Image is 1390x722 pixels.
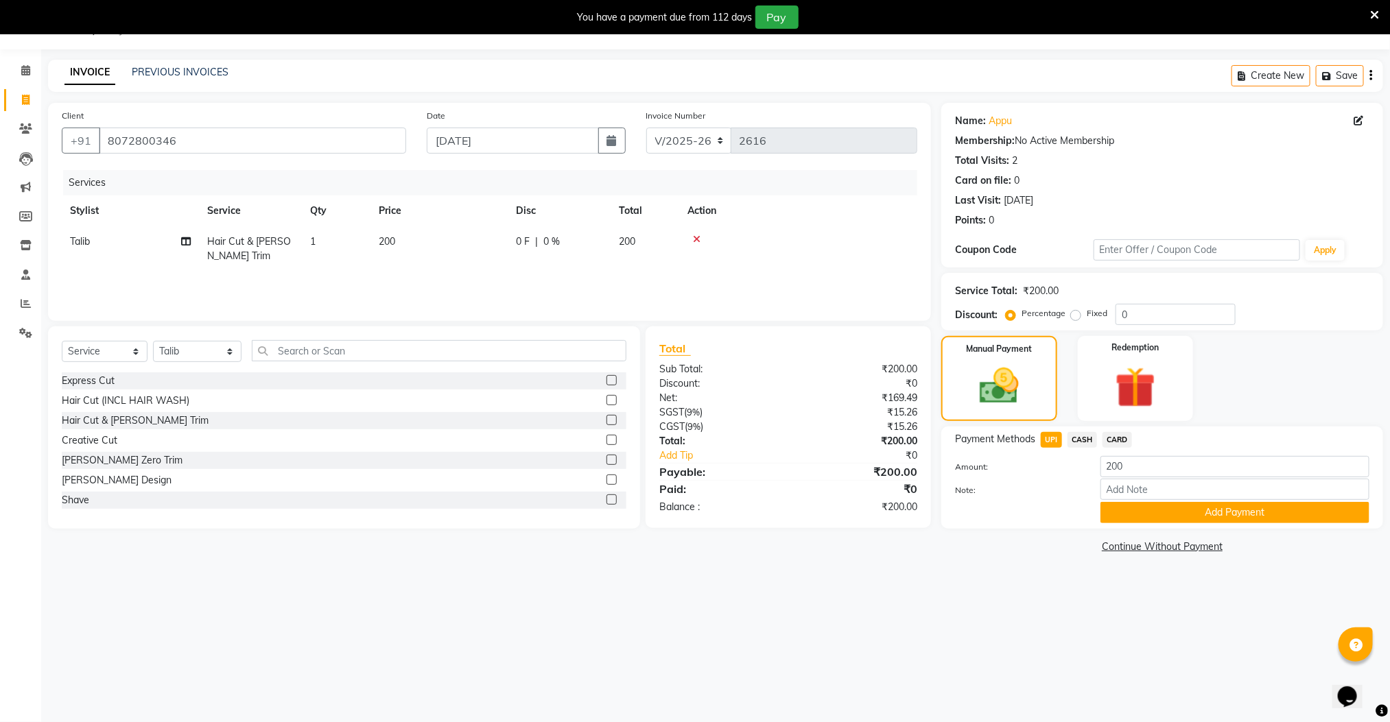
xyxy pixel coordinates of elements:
[62,374,115,388] div: Express Cut
[687,407,700,418] span: 9%
[687,421,700,432] span: 9%
[1306,240,1345,261] button: Apply
[659,341,691,356] span: Total
[578,10,753,25] div: You have a payment due from 112 days
[955,213,986,228] div: Points:
[370,195,508,226] th: Price
[1068,432,1097,448] span: CASH
[1041,432,1062,448] span: UPI
[989,114,1012,128] a: Appu
[955,308,998,322] div: Discount:
[132,66,228,78] a: PREVIOUS INVOICES
[955,193,1001,208] div: Last Visit:
[62,473,172,488] div: [PERSON_NAME] Design
[1087,307,1107,320] label: Fixed
[1100,456,1369,477] input: Amount
[967,343,1033,355] label: Manual Payment
[755,5,799,29] button: Pay
[252,340,627,361] input: Search or Scan
[611,195,679,226] th: Total
[1316,65,1364,86] button: Save
[516,234,530,249] span: 0 F
[955,284,1017,298] div: Service Total:
[649,448,812,463] a: Add Tip
[427,110,445,122] label: Date
[659,420,685,433] span: CGST
[1012,154,1017,168] div: 2
[62,128,100,154] button: +91
[1111,341,1159,354] label: Redemption
[788,500,928,514] div: ₹200.00
[649,376,788,391] div: Discount:
[788,481,928,497] div: ₹0
[967,363,1031,409] img: _cash.svg
[649,500,788,514] div: Balance :
[379,235,395,248] span: 200
[788,464,928,480] div: ₹200.00
[679,195,917,226] th: Action
[955,134,1015,148] div: Membership:
[955,243,1093,257] div: Coupon Code
[812,448,928,463] div: ₹0
[945,484,1089,496] label: Note:
[1014,173,1020,188] div: 0
[788,434,928,448] div: ₹200.00
[543,234,560,249] span: 0 %
[945,461,1089,473] label: Amount:
[62,453,182,468] div: [PERSON_NAME] Zero Trim
[649,391,788,405] div: Net:
[62,195,199,226] th: Stylist
[1023,284,1059,298] div: ₹200.00
[1100,502,1369,523] button: Add Payment
[63,170,928,195] div: Services
[508,195,611,226] th: Disc
[649,464,788,480] div: Payable:
[310,235,316,248] span: 1
[1100,479,1369,500] input: Add Note
[955,134,1369,148] div: No Active Membership
[62,493,89,507] div: Shave
[788,362,928,376] div: ₹200.00
[788,405,928,420] div: ₹15.26
[62,110,84,122] label: Client
[64,60,115,85] a: INVOICE
[989,213,994,228] div: 0
[62,413,209,428] div: Hair Cut & [PERSON_NAME] Trim
[62,433,117,448] div: Creative Cut
[955,154,1009,168] div: Total Visits:
[649,420,788,434] div: ( )
[99,128,406,154] input: Search by Name/Mobile/Email/Code
[619,235,635,248] span: 200
[649,481,788,497] div: Paid:
[1094,239,1301,261] input: Enter Offer / Coupon Code
[788,391,928,405] div: ₹169.49
[955,114,986,128] div: Name:
[955,432,1035,446] span: Payment Methods
[207,235,291,262] span: Hair Cut & [PERSON_NAME] Trim
[302,195,370,226] th: Qty
[646,110,706,122] label: Invoice Number
[659,406,684,418] span: SGST
[1004,193,1033,208] div: [DATE]
[649,405,788,420] div: ( )
[535,234,538,249] span: |
[199,195,302,226] th: Service
[62,394,189,408] div: Hair Cut (INCL HAIR WASH)
[1103,362,1168,413] img: _gift.svg
[649,362,788,376] div: Sub Total:
[955,173,1011,188] div: Card on file:
[1022,307,1065,320] label: Percentage
[788,420,928,434] div: ₹15.26
[649,434,788,448] div: Total:
[70,235,90,248] span: Talib
[944,540,1380,554] a: Continue Without Payment
[788,376,928,391] div: ₹0
[1103,432,1132,448] span: CARD
[1332,667,1376,708] iframe: chat widget
[1232,65,1310,86] button: Create New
